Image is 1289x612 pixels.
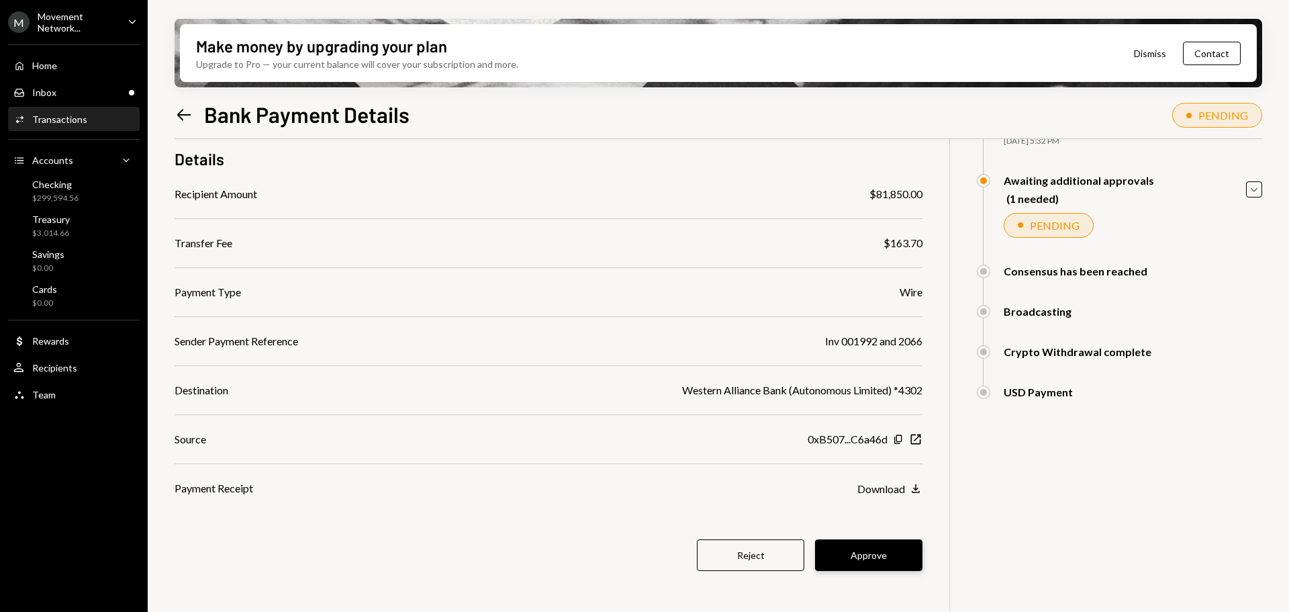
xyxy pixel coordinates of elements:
[857,482,905,495] div: Download
[900,284,922,300] div: Wire
[32,249,64,260] div: Savings
[32,228,70,239] div: $3,014.66
[1004,174,1154,187] div: Awaiting additional approvals
[32,283,57,295] div: Cards
[175,480,253,496] div: Payment Receipt
[32,60,57,71] div: Home
[32,362,77,374] div: Recipients
[175,235,232,251] div: Transfer Fee
[204,101,410,128] h1: Bank Payment Details
[8,80,140,104] a: Inbox
[8,107,140,131] a: Transactions
[1006,192,1154,205] div: (1 needed)
[697,539,804,571] button: Reject
[32,155,73,166] div: Accounts
[8,148,140,172] a: Accounts
[32,214,70,225] div: Treasury
[808,431,888,447] div: 0xB507...C6a46d
[175,382,228,398] div: Destination
[196,35,447,57] div: Make money by upgrading your plan
[8,329,140,353] a: Rewards
[1198,109,1248,122] div: PENDING
[869,186,922,202] div: $81,850.00
[32,335,69,347] div: Rewards
[8,279,140,312] a: Cards$0.00
[32,389,56,400] div: Team
[8,11,30,33] div: M
[32,179,79,190] div: Checking
[1004,265,1147,277] div: Consensus has been reached
[32,298,57,309] div: $0.00
[32,193,79,204] div: $299,594.56
[815,539,922,571] button: Approve
[8,175,140,207] a: Checking$299,594.56
[38,11,117,34] div: Movement Network...
[1004,386,1073,398] div: USD Payment
[8,382,140,406] a: Team
[196,57,518,71] div: Upgrade to Pro — your current balance will cover your subscription and more.
[175,186,257,202] div: Recipient Amount
[8,210,140,242] a: Treasury$3,014.66
[884,235,922,251] div: $163.70
[32,114,87,125] div: Transactions
[175,148,224,170] h3: Details
[1117,38,1183,69] button: Dismiss
[32,87,56,98] div: Inbox
[682,382,922,398] div: Western Alliance Bank (Autonomous Limited) *4302
[1030,219,1080,232] div: PENDING
[1183,42,1241,65] button: Contact
[1004,305,1071,318] div: Broadcasting
[175,333,298,349] div: Sender Payment Reference
[1004,345,1151,358] div: Crypto Withdrawal complete
[8,355,140,380] a: Recipients
[175,431,206,447] div: Source
[1004,136,1262,147] div: [DATE] 5:32 PM
[825,333,922,349] div: Inv 001992 and 2066
[8,53,140,77] a: Home
[175,284,241,300] div: Payment Type
[8,245,140,277] a: Savings$0.00
[857,482,922,496] button: Download
[32,263,64,274] div: $0.00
